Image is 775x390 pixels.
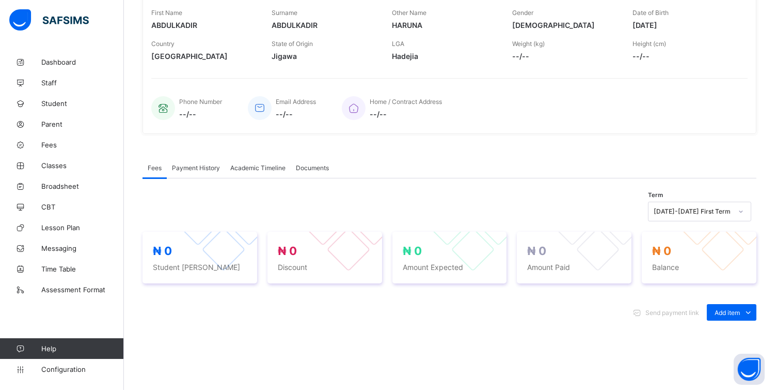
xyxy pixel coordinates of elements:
[41,244,124,252] span: Messaging
[715,309,740,317] span: Add item
[41,58,124,66] span: Dashboard
[527,244,546,258] span: ₦ 0
[41,99,124,108] span: Student
[632,40,666,48] span: Height (cm)
[278,263,372,272] span: Discount
[527,263,621,272] span: Amount Paid
[645,309,699,317] span: Send payment link
[392,9,426,17] span: Other Name
[41,365,123,373] span: Configuration
[272,52,376,61] span: Jigawa
[41,161,124,170] span: Classes
[370,98,442,106] span: Home / Contract Address
[41,203,124,211] span: CBT
[512,21,617,29] span: [DEMOGRAPHIC_DATA]
[272,40,313,48] span: State of Origin
[148,164,162,172] span: Fees
[392,52,497,61] span: Hadejia
[41,79,124,87] span: Staff
[734,354,765,385] button: Open asap
[403,244,422,258] span: ₦ 0
[41,265,124,273] span: Time Table
[230,164,286,172] span: Academic Timeline
[654,208,732,216] div: [DATE]-[DATE] First Term
[632,9,669,17] span: Date of Birth
[276,110,316,118] span: --/--
[403,263,497,272] span: Amount Expected
[179,98,222,106] span: Phone Number
[296,164,329,172] span: Documents
[41,344,123,353] span: Help
[632,21,737,29] span: [DATE]
[276,98,316,106] span: Email Address
[41,223,124,232] span: Lesson Plan
[512,52,617,61] span: --/--
[512,9,533,17] span: Gender
[179,110,222,118] span: --/--
[652,263,746,272] span: Balance
[151,21,256,29] span: ABDULKADIR
[512,40,545,48] span: Weight (kg)
[392,40,404,48] span: LGA
[370,110,442,118] span: --/--
[41,141,124,149] span: Fees
[392,21,497,29] span: HARUNA
[41,120,124,128] span: Parent
[632,52,737,61] span: --/--
[278,244,297,258] span: ₦ 0
[652,244,671,258] span: ₦ 0
[648,191,663,199] span: Term
[151,40,175,48] span: Country
[151,52,256,61] span: [GEOGRAPHIC_DATA]
[153,244,172,258] span: ₦ 0
[172,164,220,172] span: Payment History
[41,182,124,190] span: Broadsheet
[153,263,247,272] span: Student [PERSON_NAME]
[41,286,124,294] span: Assessment Format
[9,9,89,31] img: safsims
[151,9,182,17] span: First Name
[272,9,297,17] span: Surname
[272,21,376,29] span: ABDULKADIR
